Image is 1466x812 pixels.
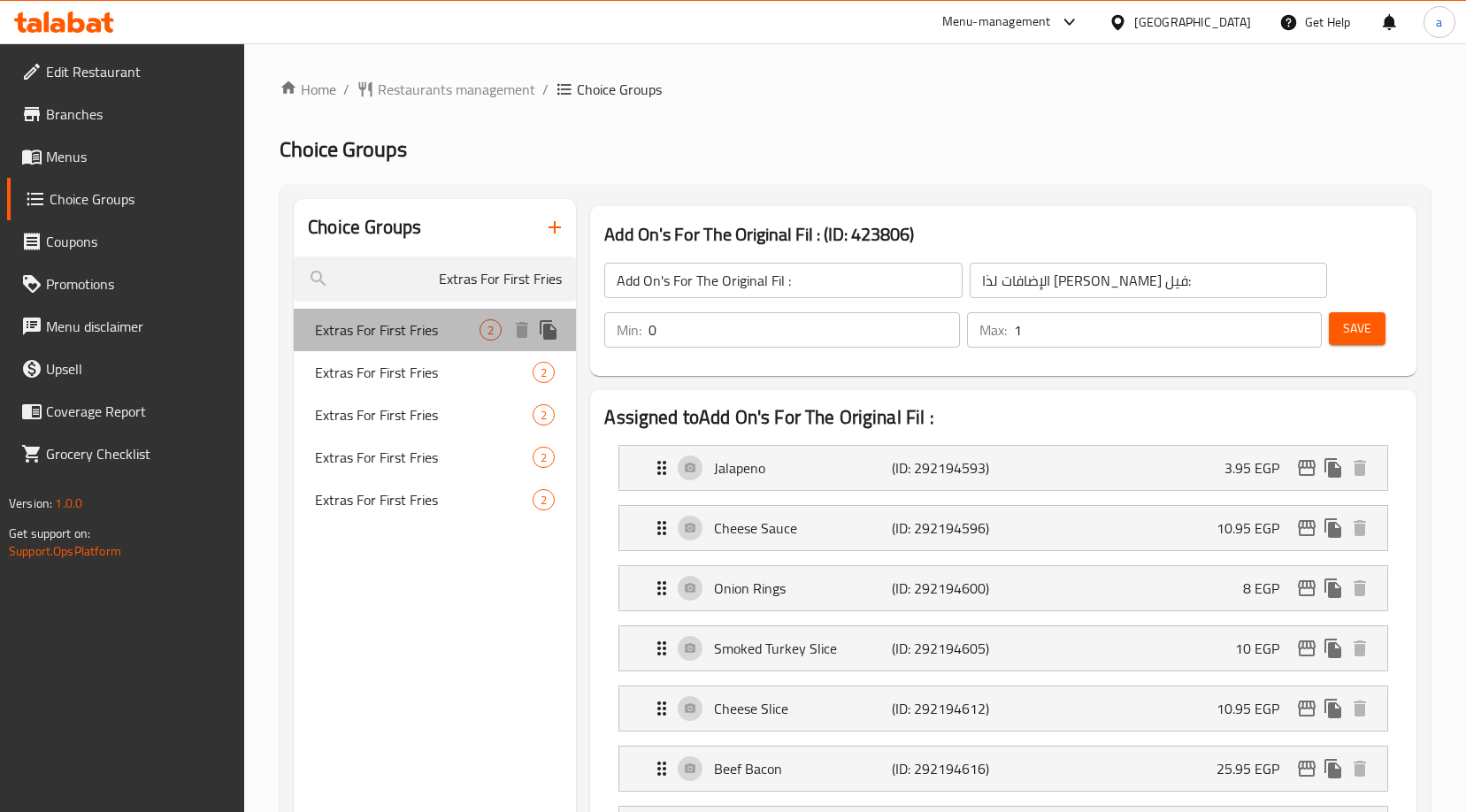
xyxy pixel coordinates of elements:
button: edit [1293,635,1320,662]
p: Jalapeno [714,457,892,479]
div: Expand [619,686,1387,731]
button: delete [1347,515,1373,541]
div: Extras For First Fries2deleteduplicate [294,309,576,351]
span: Restaurants management [378,79,535,100]
li: Expand [604,438,1402,498]
p: 10 EGP [1235,638,1293,659]
button: duplicate [1320,455,1347,481]
input: search [294,257,576,302]
p: (ID: 292194612) [892,698,1010,719]
p: (ID: 292194593) [892,457,1010,479]
p: Max: [979,319,1007,341]
a: Coverage Report [7,390,245,433]
div: Extras For First Fries2 [294,479,576,521]
button: edit [1293,455,1320,481]
button: edit [1293,695,1320,722]
h2: Choice Groups [308,214,421,241]
span: 2 [533,449,554,466]
p: 25.95 EGP [1217,758,1293,779]
div: Expand [619,506,1387,550]
span: Edit Restaurant [46,61,231,82]
p: Smoked Turkey Slice [714,638,892,659]
span: Coverage Report [46,401,231,422]
span: Menu disclaimer [46,316,231,337]
a: Menu disclaimer [7,305,245,348]
div: Menu-management [942,11,1051,33]
a: Grocery Checklist [7,433,245,475]
span: Upsell [46,358,231,379]
span: Extras For First Fries [315,489,533,510]
span: Extras For First Fries [315,319,480,341]
button: duplicate [1320,515,1347,541]
span: Choice Groups [577,79,662,100]
li: Expand [604,498,1402,558]
span: Version: [9,492,52,515]
span: Grocery Checklist [46,443,231,464]
span: Coupons [46,231,231,252]
p: 8 EGP [1243,578,1293,599]
a: Edit Restaurant [7,50,245,93]
a: Support.OpsPlatform [9,540,121,563]
span: Branches [46,103,231,125]
span: Save [1343,318,1371,340]
button: duplicate [1320,575,1347,601]
h2: Assigned to Add On's For The Original Fil : [604,404,1402,431]
button: duplicate [1320,755,1347,782]
h3: Add On's For The Original Fil : (ID: 423806) [604,220,1402,249]
button: Save [1329,312,1385,345]
div: Extras For First Fries2 [294,436,576,479]
p: (ID: 292194616) [892,758,1010,779]
button: edit [1293,575,1320,601]
button: delete [509,317,535,343]
p: (ID: 292194605) [892,638,1010,659]
span: 2 [533,407,554,424]
button: delete [1347,635,1373,662]
button: duplicate [1320,635,1347,662]
span: 2 [533,492,554,509]
nav: breadcrumb [280,79,1431,100]
li: Expand [604,678,1402,739]
a: Restaurants management [357,79,535,100]
span: Choice Groups [280,129,407,169]
li: Expand [604,558,1402,618]
button: delete [1347,755,1373,782]
span: Promotions [46,273,231,295]
li: / [542,79,549,100]
div: [GEOGRAPHIC_DATA] [1134,12,1251,32]
span: 2 [480,322,501,339]
span: Menus [46,146,231,167]
p: Beef Bacon [714,758,892,779]
a: Promotions [7,263,245,305]
span: Choice Groups [50,188,231,210]
p: 10.95 EGP [1217,698,1293,719]
p: Onion Rings [714,578,892,599]
li: / [343,79,349,100]
li: Expand [604,739,1402,799]
div: Choices [480,319,502,341]
span: a [1436,12,1442,32]
div: Expand [619,566,1387,610]
div: Expand [619,626,1387,670]
div: Choices [533,489,555,510]
p: Cheese Sauce [714,517,892,539]
button: delete [1347,695,1373,722]
div: Choices [533,362,555,383]
div: Choices [533,404,555,425]
p: Min: [617,319,641,341]
div: Extras For First Fries2 [294,351,576,394]
a: Upsell [7,348,245,390]
button: delete [1347,455,1373,481]
div: Choices [533,447,555,468]
button: duplicate [535,317,562,343]
span: Get support on: [9,522,90,545]
a: Home [280,79,336,100]
button: delete [1347,575,1373,601]
div: Expand [619,446,1387,490]
p: 3.95 EGP [1224,457,1293,479]
a: Menus [7,135,245,178]
span: 1.0.0 [55,492,82,515]
div: Extras For First Fries2 [294,394,576,436]
p: (ID: 292194596) [892,517,1010,539]
span: Extras For First Fries [315,447,533,468]
button: edit [1293,515,1320,541]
